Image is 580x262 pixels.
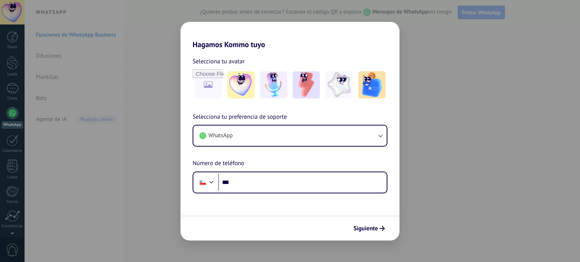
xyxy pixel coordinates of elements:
img: -2.jpeg [260,71,287,98]
span: Selecciona tu preferencia de soporte [193,112,287,122]
span: Selecciona tu avatar [193,57,245,66]
span: Número de teléfono [193,159,244,169]
button: Siguiente [350,222,388,235]
img: -3.jpeg [293,71,320,98]
span: WhatsApp [208,132,233,139]
div: Chile: + 56 [196,175,210,190]
span: Siguiente [353,226,378,231]
h2: Hagamos Kommo tuyo [180,22,400,49]
img: -5.jpeg [358,71,386,98]
img: -1.jpeg [227,71,255,98]
button: WhatsApp [193,126,387,146]
img: -4.jpeg [325,71,353,98]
